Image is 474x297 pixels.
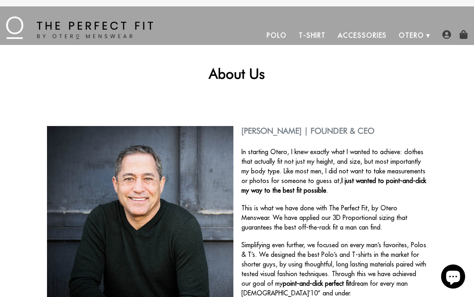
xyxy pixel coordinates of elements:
p: This is what we have done with The Perfect Fit, by Otero Menswear. We have applied our 3D Proport... [47,203,427,232]
h1: About Us [47,65,427,82]
h2: [PERSON_NAME] | Founder & CEO [47,126,427,136]
p: In starting Otero, I knew exactly what I wanted to achieve: clothes that actually fit not just my... [47,147,427,195]
a: T-Shirt [293,26,332,45]
a: Otero [393,26,430,45]
strong: point-and-click my way to the best fit possible [241,177,426,194]
strong: point-and-click [283,279,323,287]
img: shopping-bag-icon.png [459,30,468,39]
strong: perfect fit [325,279,351,287]
strong: I just wanted to [341,177,384,185]
inbox-online-store-chat: Shopify online store chat [439,264,468,291]
a: Polo [261,26,293,45]
a: Accessories [332,26,393,45]
img: user-account-icon.png [442,30,451,39]
img: The Perfect Fit - by Otero Menswear - Logo [6,16,153,39]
